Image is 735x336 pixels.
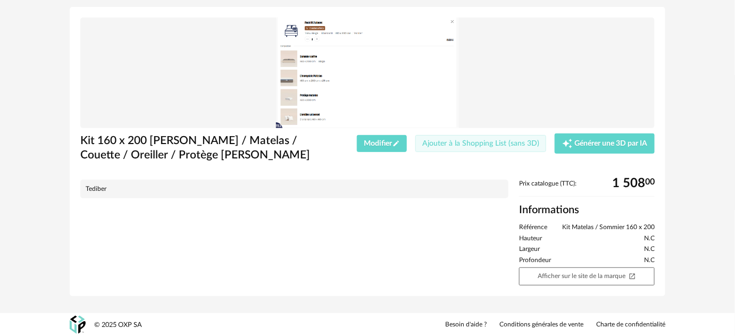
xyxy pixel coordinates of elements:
div: 00 [612,180,655,187]
span: Modifier [364,140,400,147]
div: Tediber [86,185,503,193]
span: Pencil icon [392,140,400,147]
img: Product pack shot [80,18,655,129]
span: Hauteur [519,234,542,243]
img: OXP [70,316,86,334]
span: N.C [644,234,655,243]
button: Ajouter à la Shopping List (sans 3D) [415,135,547,152]
span: N.C [644,256,655,265]
h1: Kit 160 x 200 [PERSON_NAME] / Matelas / Couette / Oreiller / Protège [PERSON_NAME] [80,133,313,163]
span: Générer une 3D par IA [575,140,648,147]
button: ModifierPencil icon [357,135,407,152]
a: Afficher sur le site de la marqueOpen In New icon [519,267,655,285]
span: 1 508 [612,180,645,187]
span: Profondeur [519,256,551,265]
span: N.C [644,245,655,254]
span: Kit Matelas / Sommier 160 x 200 [562,223,655,232]
button: Creation icon Générer une 3D par IA [555,133,655,154]
a: Conditions générales de vente [499,321,583,329]
a: Charte de confidentialité [596,321,665,329]
span: Open In New icon [629,272,636,279]
span: Largeur [519,245,540,254]
a: Besoin d'aide ? [445,321,487,329]
span: Ajouter à la Shopping List (sans 3D) [422,140,539,147]
div: Prix catalogue (TTC): [519,180,655,197]
span: Creation icon [562,138,573,149]
div: © 2025 OXP SA [94,321,142,330]
h2: Informations [519,203,655,217]
span: Référence [519,223,547,232]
